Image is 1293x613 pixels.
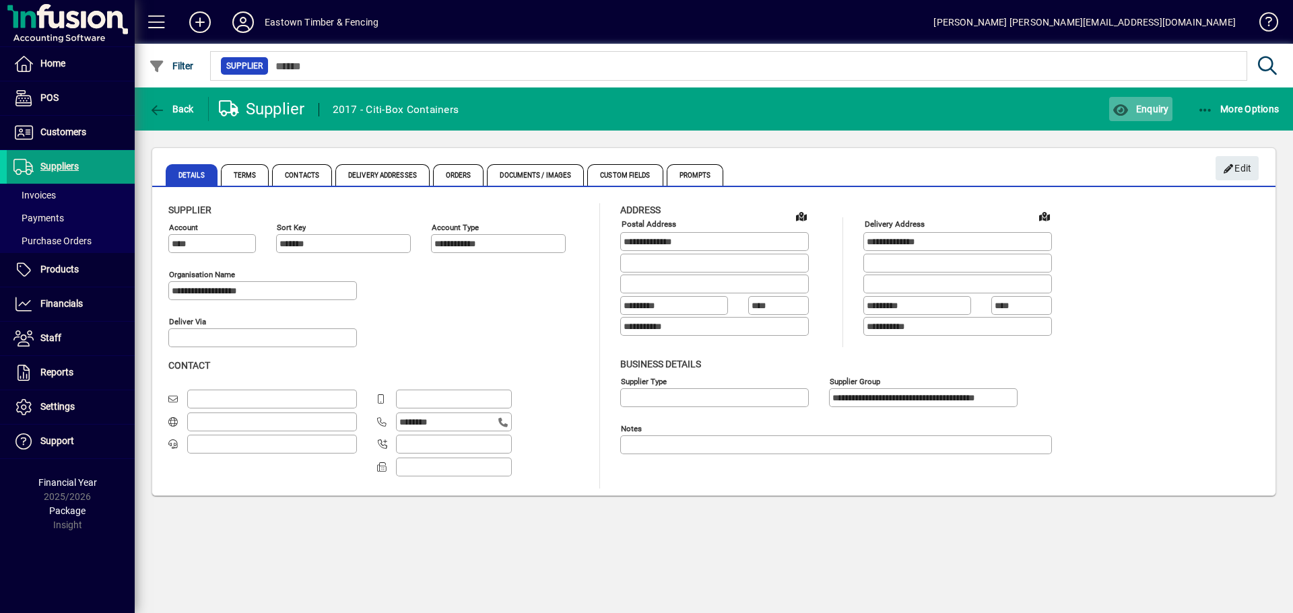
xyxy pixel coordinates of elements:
mat-label: Deliver via [169,317,206,326]
span: Financials [40,298,83,309]
span: Documents / Images [487,164,584,186]
a: Support [7,425,135,458]
button: More Options [1194,97,1283,121]
button: Edit [1216,156,1259,180]
mat-label: Organisation name [169,270,235,279]
a: Products [7,253,135,287]
mat-label: Account [169,223,198,232]
a: Financials [7,287,135,321]
a: Payments [7,207,135,229]
span: Prompts [667,164,724,186]
mat-label: Account Type [432,223,479,232]
span: Purchase Orders [13,236,92,246]
mat-label: Supplier group [830,376,880,386]
span: Supplier [168,205,211,215]
span: Home [40,58,65,69]
span: Staff [40,332,61,343]
span: Supplier [226,59,263,73]
div: Supplier [219,98,305,120]
a: Home [7,47,135,81]
span: Contact [168,360,210,371]
span: Business details [620,359,701,369]
span: Edit [1223,157,1252,180]
a: Settings [7,390,135,424]
span: Financial Year [38,477,97,488]
span: Customers [40,127,86,137]
a: Staff [7,322,135,355]
button: Filter [145,54,197,78]
div: [PERSON_NAME] [PERSON_NAME][EMAIL_ADDRESS][DOMAIN_NAME] [933,11,1236,33]
span: Invoices [13,190,56,201]
span: Suppliers [40,161,79,172]
div: Eastown Timber & Fencing [265,11,378,33]
a: Customers [7,116,135,149]
span: More Options [1197,104,1280,114]
a: Reports [7,356,135,390]
span: Products [40,264,79,275]
span: Contacts [272,164,332,186]
span: Reports [40,367,73,377]
app-page-header-button: Back [135,97,209,121]
span: Settings [40,401,75,412]
a: View on map [791,205,812,227]
span: Custom Fields [587,164,663,186]
span: Address [620,205,661,215]
span: Support [40,435,74,446]
button: Back [145,97,197,121]
mat-label: Sort key [277,223,306,232]
button: Enquiry [1109,97,1172,121]
div: 2017 - Citi-Box Containers [333,99,459,120]
span: Details [166,164,218,186]
span: Orders [433,164,484,186]
span: POS [40,92,59,103]
span: Payments [13,213,64,223]
span: Package [49,505,86,516]
span: Delivery Addresses [335,164,430,186]
a: POS [7,81,135,115]
a: Purchase Orders [7,229,135,252]
a: Knowledge Base [1249,3,1276,46]
a: Invoices [7,184,135,207]
span: Terms [221,164,269,186]
span: Filter [149,61,194,71]
mat-label: Notes [621,423,642,433]
button: Profile [222,10,265,34]
span: Enquiry [1113,104,1168,114]
mat-label: Supplier type [621,376,667,386]
span: Back [149,104,194,114]
button: Add [178,10,222,34]
a: View on map [1034,205,1055,227]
